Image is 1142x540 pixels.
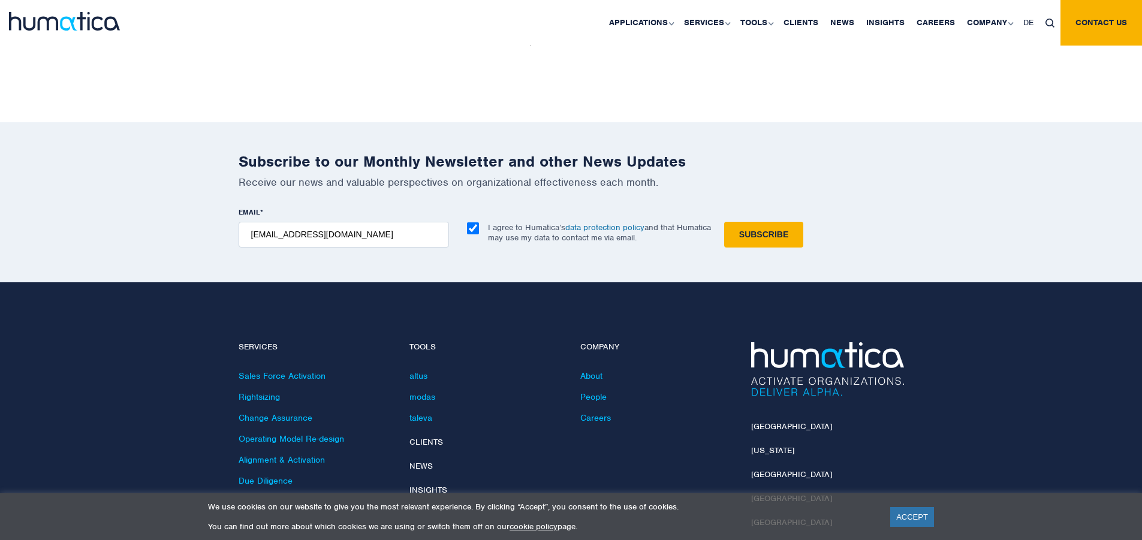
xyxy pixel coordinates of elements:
[890,507,934,527] a: ACCEPT
[580,391,607,402] a: People
[751,342,904,396] img: Humatica
[239,391,280,402] a: Rightsizing
[239,454,325,465] a: Alignment & Activation
[751,469,832,479] a: [GEOGRAPHIC_DATA]
[9,12,120,31] img: logo
[409,437,443,447] a: Clients
[239,412,312,423] a: Change Assurance
[510,521,558,532] a: cookie policy
[409,485,447,495] a: Insights
[239,207,260,217] span: EMAIL
[751,421,832,432] a: [GEOGRAPHIC_DATA]
[409,342,562,352] h4: Tools
[208,502,875,512] p: We use cookies on our website to give you the most relevant experience. By clicking “Accept”, you...
[239,342,391,352] h4: Services
[488,222,711,243] p: I agree to Humatica’s and that Humatica may use my data to contact me via email.
[239,475,293,486] a: Due Diligence
[409,370,427,381] a: altus
[1023,17,1033,28] span: DE
[409,412,432,423] a: taleva
[409,461,433,471] a: News
[580,370,602,381] a: About
[580,342,733,352] h4: Company
[239,176,904,189] p: Receive our news and valuable perspectives on organizational effectiveness each month.
[409,391,435,402] a: modas
[751,445,794,455] a: [US_STATE]
[565,222,644,233] a: data protection policy
[208,521,875,532] p: You can find out more about which cookies we are using or switch them off on our page.
[239,370,326,381] a: Sales Force Activation
[239,433,344,444] a: Operating Model Re-design
[239,222,449,248] input: name@company.com
[239,152,904,171] h2: Subscribe to our Monthly Newsletter and other News Updates
[1045,19,1054,28] img: search_icon
[580,412,611,423] a: Careers
[467,222,479,234] input: I agree to Humatica’sdata protection policyand that Humatica may use my data to contact me via em...
[724,222,803,248] input: Subscribe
